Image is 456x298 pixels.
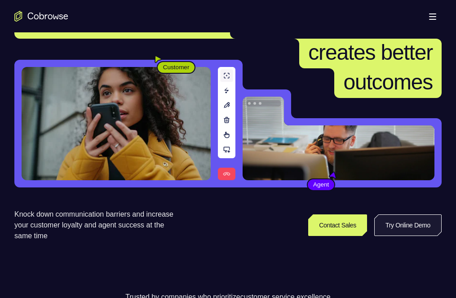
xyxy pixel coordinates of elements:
img: A series of tools used in co-browsing sessions [218,67,235,180]
a: Contact Sales [308,214,367,236]
img: A customer holding their phone [22,67,211,180]
img: A customer support agent talking on the phone [243,97,434,180]
a: Go to the home page [14,11,68,22]
span: creates better [308,40,433,64]
span: outcomes [343,70,433,94]
a: Try Online Demo [374,214,442,236]
p: Knock down communication barriers and increase your customer loyalty and agent success at the sam... [14,209,181,241]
